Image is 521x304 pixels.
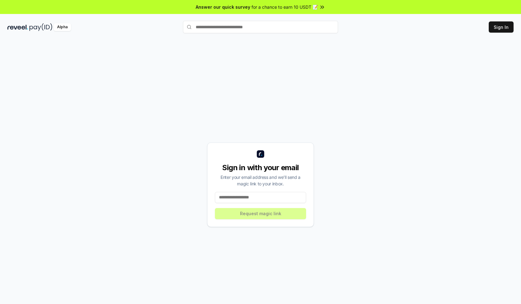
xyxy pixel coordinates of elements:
[252,4,318,10] span: for a chance to earn 10 USDT 📝
[215,174,306,187] div: Enter your email address and we’ll send a magic link to your inbox.
[7,23,28,31] img: reveel_dark
[257,150,264,158] img: logo_small
[54,23,71,31] div: Alpha
[196,4,250,10] span: Answer our quick survey
[29,23,52,31] img: pay_id
[489,21,514,33] button: Sign In
[215,163,306,173] div: Sign in with your email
